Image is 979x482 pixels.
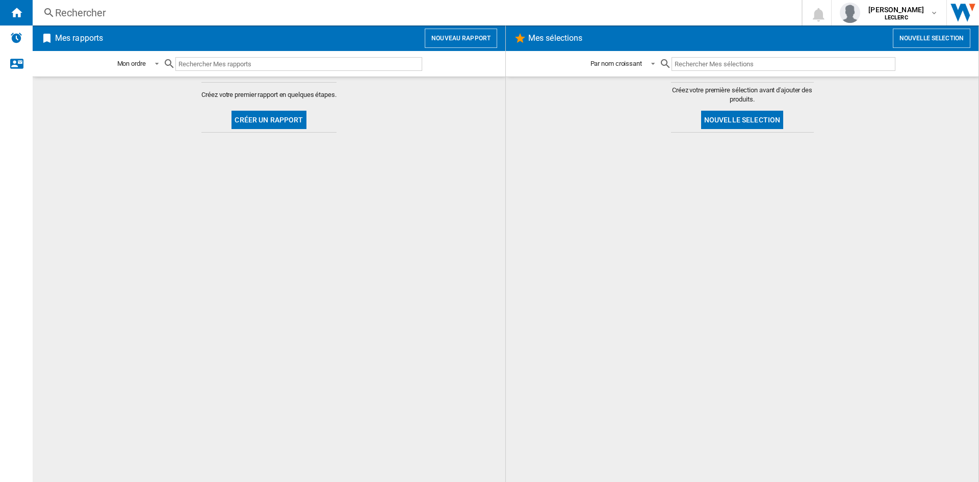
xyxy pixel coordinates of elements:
[671,86,814,104] span: Créez votre première sélection avant d'ajouter des produits.
[425,29,497,48] button: Nouveau rapport
[175,57,422,71] input: Rechercher Mes rapports
[885,14,908,21] b: LECLERC
[893,29,970,48] button: Nouvelle selection
[672,57,895,71] input: Rechercher Mes sélections
[10,32,22,44] img: alerts-logo.svg
[526,29,584,48] h2: Mes sélections
[55,6,775,20] div: Rechercher
[231,111,306,129] button: Créer un rapport
[701,111,784,129] button: Nouvelle selection
[117,60,146,67] div: Mon ordre
[53,29,105,48] h2: Mes rapports
[840,3,860,23] img: profile.jpg
[868,5,924,15] span: [PERSON_NAME]
[590,60,642,67] div: Par nom croissant
[201,90,336,99] span: Créez votre premier rapport en quelques étapes.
